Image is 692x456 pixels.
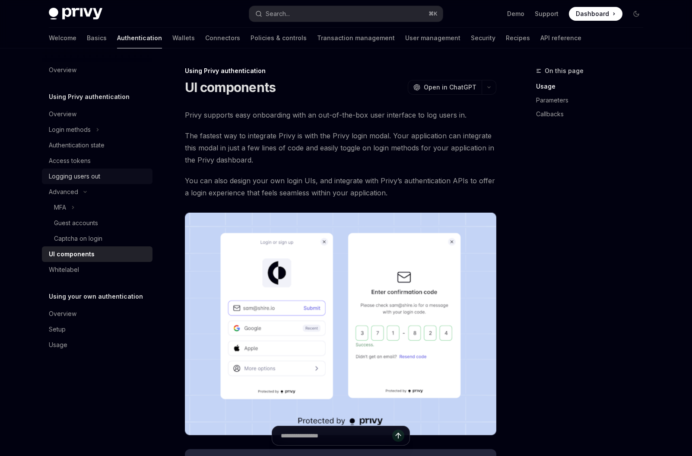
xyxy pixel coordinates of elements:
[429,10,438,17] span: ⌘ K
[42,231,152,246] a: Captcha on login
[536,107,650,121] a: Callbacks
[408,80,482,95] button: Open in ChatGPT
[317,28,395,48] a: Transaction management
[185,175,496,199] span: You can also design your own login UIs, and integrate with Privy’s authentication APIs to offer a...
[49,109,76,119] div: Overview
[536,80,650,93] a: Usage
[42,337,152,353] a: Usage
[205,28,240,48] a: Connectors
[49,265,79,275] div: Whitelabel
[49,124,91,135] div: Login methods
[42,169,152,184] a: Logging users out
[42,322,152,337] a: Setup
[49,291,143,302] h5: Using your own authentication
[49,249,95,259] div: UI components
[506,28,530,48] a: Recipes
[42,246,152,262] a: UI components
[540,28,581,48] a: API reference
[405,28,460,48] a: User management
[536,93,650,107] a: Parameters
[185,109,496,121] span: Privy supports easy onboarding with an out-of-the-box user interface to log users in.
[54,202,66,213] div: MFA
[266,9,290,19] div: Search...
[545,66,584,76] span: On this page
[49,309,76,319] div: Overview
[185,67,496,75] div: Using Privy authentication
[49,156,91,166] div: Access tokens
[87,28,107,48] a: Basics
[49,92,130,102] h5: Using Privy authentication
[54,233,102,244] div: Captcha on login
[42,106,152,122] a: Overview
[185,80,276,95] h1: UI components
[507,10,524,18] a: Demo
[42,153,152,169] a: Access tokens
[424,83,476,92] span: Open in ChatGPT
[42,215,152,231] a: Guest accounts
[569,7,622,21] a: Dashboard
[629,7,643,21] button: Toggle dark mode
[49,187,78,197] div: Advanced
[42,262,152,277] a: Whitelabel
[185,213,496,435] img: images/Onboard.png
[42,306,152,322] a: Overview
[471,28,495,48] a: Security
[185,130,496,166] span: The fastest way to integrate Privy is with the Privy login modal. Your application can integrate ...
[42,62,152,78] a: Overview
[49,8,102,20] img: dark logo
[49,140,105,150] div: Authentication state
[392,430,404,442] button: Send message
[42,137,152,153] a: Authentication state
[251,28,307,48] a: Policies & controls
[49,65,76,75] div: Overview
[49,324,66,335] div: Setup
[576,10,609,18] span: Dashboard
[117,28,162,48] a: Authentication
[535,10,559,18] a: Support
[249,6,443,22] button: Search...⌘K
[49,171,100,182] div: Logging users out
[49,28,76,48] a: Welcome
[172,28,195,48] a: Wallets
[54,218,98,228] div: Guest accounts
[49,340,67,350] div: Usage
